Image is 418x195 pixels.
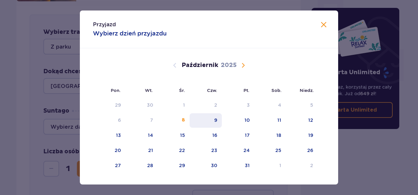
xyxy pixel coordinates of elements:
td: wtorek, 28 października 2025 [126,159,158,173]
div: 31 [245,162,250,169]
td: wtorek, 14 października 2025 [126,128,158,143]
td: środa, 29 października 2025 [158,159,190,173]
td: sobota, 18 października 2025 [254,128,286,143]
small: Śr. [179,88,185,93]
div: 25 [275,147,281,154]
td: środa, 22 października 2025 [158,143,190,158]
div: 29 [179,162,185,169]
p: 2025 [221,61,237,69]
td: niedziela, 2 listopada 2025 [286,159,318,173]
div: 24 [244,147,250,154]
p: Przyjazd [93,21,116,28]
div: 1 [279,162,281,169]
td: Data niedostępna. wtorek, 30 września 2025 [126,98,158,113]
div: 16 [212,132,217,139]
div: 26 [307,147,313,154]
div: 17 [245,132,250,139]
td: środa, 15 października 2025 [158,128,190,143]
div: 5 [310,102,313,108]
td: niedziela, 19 października 2025 [286,128,318,143]
small: Wt. [145,88,153,93]
button: Poprzedni miesiąc [171,61,179,69]
div: 10 [244,117,250,123]
td: sobota, 1 listopada 2025 [254,159,286,173]
div: 27 [115,162,121,169]
div: 21 [148,147,153,154]
td: Data niedostępna. poniedziałek, 29 września 2025 [93,98,126,113]
div: 22 [179,147,185,154]
div: 13 [116,132,121,139]
div: 20 [115,147,121,154]
div: 30 [211,162,217,169]
div: 3 [247,102,250,108]
small: Pt. [244,88,249,93]
div: 6 [118,117,121,123]
td: poniedziałek, 20 października 2025 [93,143,126,158]
small: Niedz. [300,88,314,93]
td: piątek, 17 października 2025 [222,128,254,143]
div: 1 [183,102,185,108]
td: Data niedostępna. czwartek, 2 października 2025 [190,98,222,113]
td: środa, 8 października 2025 [158,113,190,128]
div: 18 [276,132,281,139]
td: sobota, 11 października 2025 [254,113,286,128]
td: Data niedostępna. sobota, 4 października 2025 [254,98,286,113]
td: czwartek, 30 października 2025 [190,159,222,173]
td: piątek, 10 października 2025 [222,113,254,128]
small: Pon. [111,88,121,93]
td: poniedziałek, 27 października 2025 [93,159,126,173]
div: 2 [310,162,313,169]
td: Data niedostępna. piątek, 3 października 2025 [222,98,254,113]
p: Wybierz dzień przyjazdu [93,30,167,37]
small: Czw. [207,88,217,93]
td: Data niedostępna. poniedziałek, 6 października 2025 [93,113,126,128]
div: 12 [308,117,313,123]
td: niedziela, 12 października 2025 [286,113,318,128]
div: 28 [147,162,153,169]
button: Następny miesiąc [239,61,247,69]
div: 15 [180,132,185,139]
div: 23 [211,147,217,154]
div: 7 [150,117,153,123]
div: 30 [147,102,153,108]
div: 8 [182,117,185,123]
td: czwartek, 23 października 2025 [190,143,222,158]
div: 2 [214,102,217,108]
td: sobota, 25 października 2025 [254,143,286,158]
div: 9 [214,117,217,123]
div: 29 [115,102,121,108]
p: Październik [182,61,218,69]
small: Sob. [271,88,282,93]
td: wtorek, 21 października 2025 [126,143,158,158]
td: Data niedostępna. środa, 1 października 2025 [158,98,190,113]
td: poniedziałek, 13 października 2025 [93,128,126,143]
td: piątek, 24 października 2025 [222,143,254,158]
td: Data niedostępna. wtorek, 7 października 2025 [126,113,158,128]
div: 4 [278,102,281,108]
div: 11 [277,117,281,123]
div: 19 [308,132,313,139]
div: 14 [148,132,153,139]
td: czwartek, 9 października 2025 [190,113,222,128]
td: Data niedostępna. niedziela, 5 października 2025 [286,98,318,113]
td: piątek, 31 października 2025 [222,159,254,173]
td: czwartek, 16 października 2025 [190,128,222,143]
td: niedziela, 26 października 2025 [286,143,318,158]
button: Zamknij [320,21,328,29]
